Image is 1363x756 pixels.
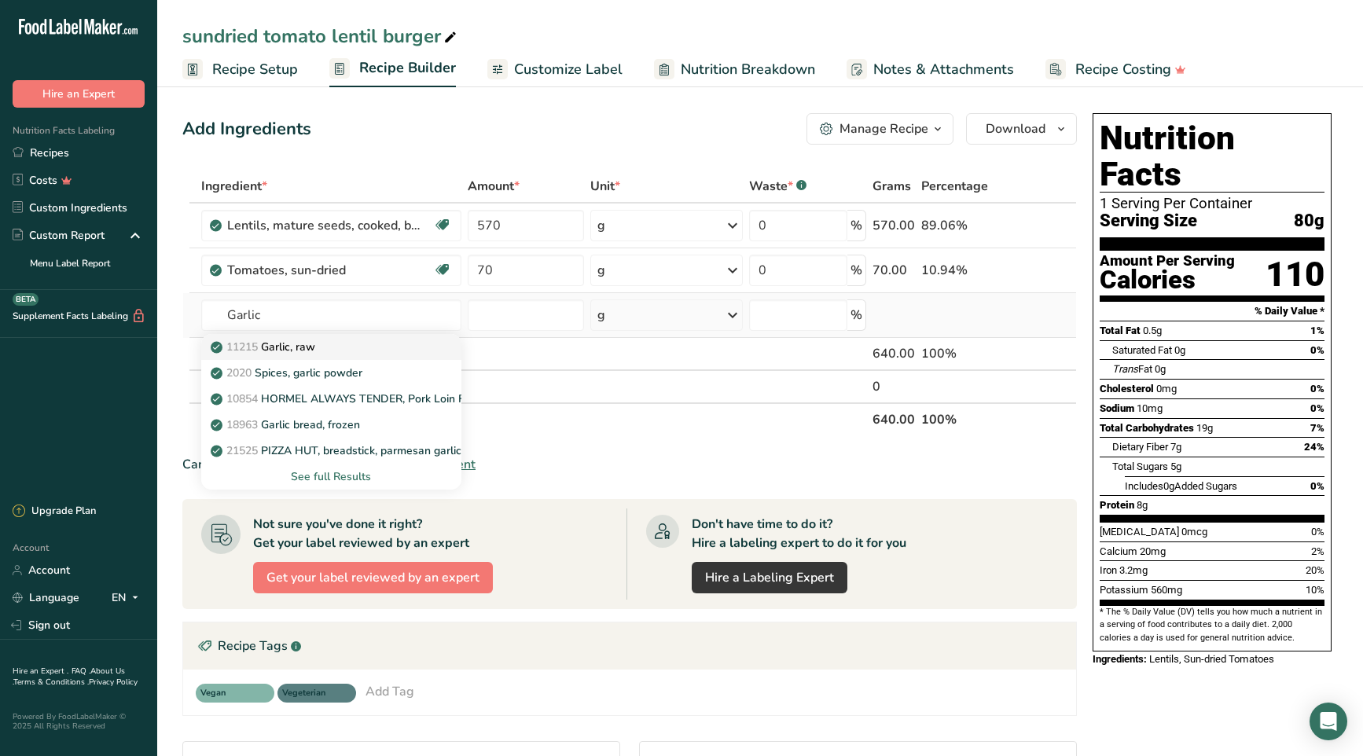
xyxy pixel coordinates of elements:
a: Notes & Attachments [847,52,1014,87]
span: Ingredient [201,177,267,196]
a: 18963Garlic bread, frozen [201,412,461,438]
span: Amount [468,177,520,196]
i: Trans [1112,363,1138,375]
span: 2020 [226,365,252,380]
span: Recipe Setup [212,59,298,80]
a: FAQ . [72,666,90,677]
span: Includes Added Sugars [1125,480,1237,492]
a: Hire a Labeling Expert [692,562,847,593]
span: Cholesterol [1100,383,1154,395]
div: 110 [1266,254,1324,295]
span: 1% [1310,325,1324,336]
span: 11215 [226,339,258,354]
div: 10.94% [921,261,1002,280]
span: 21525 [226,443,258,458]
span: Potassium [1100,584,1148,596]
span: 20mg [1140,545,1166,557]
div: Don't have time to do it? Hire a labeling expert to do it for you [692,515,906,552]
span: Notes & Attachments [873,59,1014,80]
a: Nutrition Breakdown [654,52,815,87]
section: * The % Daily Value (DV) tells you how much a nutrient in a serving of food contributes to a dail... [1100,606,1324,644]
span: 0g [1155,363,1166,375]
a: 2020Spices, garlic powder [201,360,461,386]
a: Hire an Expert . [13,666,68,677]
div: 570.00 [873,216,915,235]
div: Can't find your ingredient? [182,455,1077,474]
span: 0mg [1156,383,1177,395]
div: Add Ingredients [182,116,311,142]
span: 0% [1311,526,1324,538]
div: Open Intercom Messenger [1310,703,1347,740]
h1: Nutrition Facts [1100,120,1324,193]
div: Amount Per Serving [1100,254,1235,269]
span: 0g [1174,344,1185,356]
span: Serving Size [1100,211,1197,231]
div: BETA [13,293,39,306]
span: 560mg [1151,584,1182,596]
div: Manage Recipe [839,119,928,138]
span: Fat [1112,363,1152,375]
div: 0 [873,377,915,396]
span: Customize Label [514,59,623,80]
span: Saturated Fat [1112,344,1172,356]
a: 11215Garlic, raw [201,334,461,360]
span: Download [986,119,1045,138]
button: Manage Recipe [806,113,953,145]
div: Waste [749,177,806,196]
span: Unit [590,177,620,196]
a: Privacy Policy [89,677,138,688]
span: 0% [1310,383,1324,395]
span: 8g [1137,499,1148,511]
span: Calcium [1100,545,1137,557]
div: Tomatoes, sun-dried [227,261,424,280]
span: 0% [1310,402,1324,414]
a: Terms & Conditions . [13,677,89,688]
span: Recipe Builder [359,57,456,79]
a: Language [13,584,79,611]
span: 0% [1310,480,1324,492]
div: g [597,216,605,235]
th: 640.00 [869,402,918,435]
div: See full Results [214,468,449,485]
div: 89.06% [921,216,1002,235]
span: Total Carbohydrates [1100,422,1194,434]
span: Protein [1100,499,1134,511]
a: 21525PIZZA HUT, breadstick, parmesan garlic [201,438,461,464]
span: 7g [1170,441,1181,453]
a: About Us . [13,666,125,688]
a: Recipe Costing [1045,52,1186,87]
a: Recipe Setup [182,52,298,87]
span: 7% [1310,422,1324,434]
div: Recipe Tags [183,622,1076,670]
span: 10854 [226,391,258,406]
p: PIZZA HUT, breadstick, parmesan garlic [214,442,461,459]
span: Vegeterian [282,687,337,700]
span: 2% [1311,545,1324,557]
input: Add Ingredient [201,299,461,331]
div: Not sure you've done it right? Get your label reviewed by an expert [253,515,469,552]
div: EN [112,589,145,607]
span: 0.5g [1143,325,1162,336]
section: % Daily Value * [1100,302,1324,321]
div: sundried tomato lentil burger [182,22,460,50]
span: Lentils, Sun-dried Tomatoes [1149,653,1274,665]
th: 100% [918,402,1005,435]
button: Hire an Expert [13,80,145,108]
div: 640.00 [873,344,915,363]
span: 24% [1304,441,1324,453]
a: 10854HORMEL ALWAYS TENDER, Pork Loin Filets, Lemon Garlic-Flavored [201,386,461,412]
span: Dietary Fiber [1112,441,1168,453]
div: 1 Serving Per Container [1100,196,1324,211]
div: 100% [921,344,1002,363]
span: 0% [1310,344,1324,356]
span: 0mcg [1181,526,1207,538]
span: Recipe Costing [1075,59,1171,80]
div: Lentils, mature seeds, cooked, boiled, without salt [227,216,424,235]
p: Garlic, raw [214,339,315,355]
span: Total Sugars [1112,461,1168,472]
button: Get your label reviewed by an expert [253,562,493,593]
div: Powered By FoodLabelMaker © 2025 All Rights Reserved [13,712,145,731]
span: 18963 [226,417,258,432]
span: Ingredients: [1093,653,1147,665]
span: [MEDICAL_DATA] [1100,526,1179,538]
